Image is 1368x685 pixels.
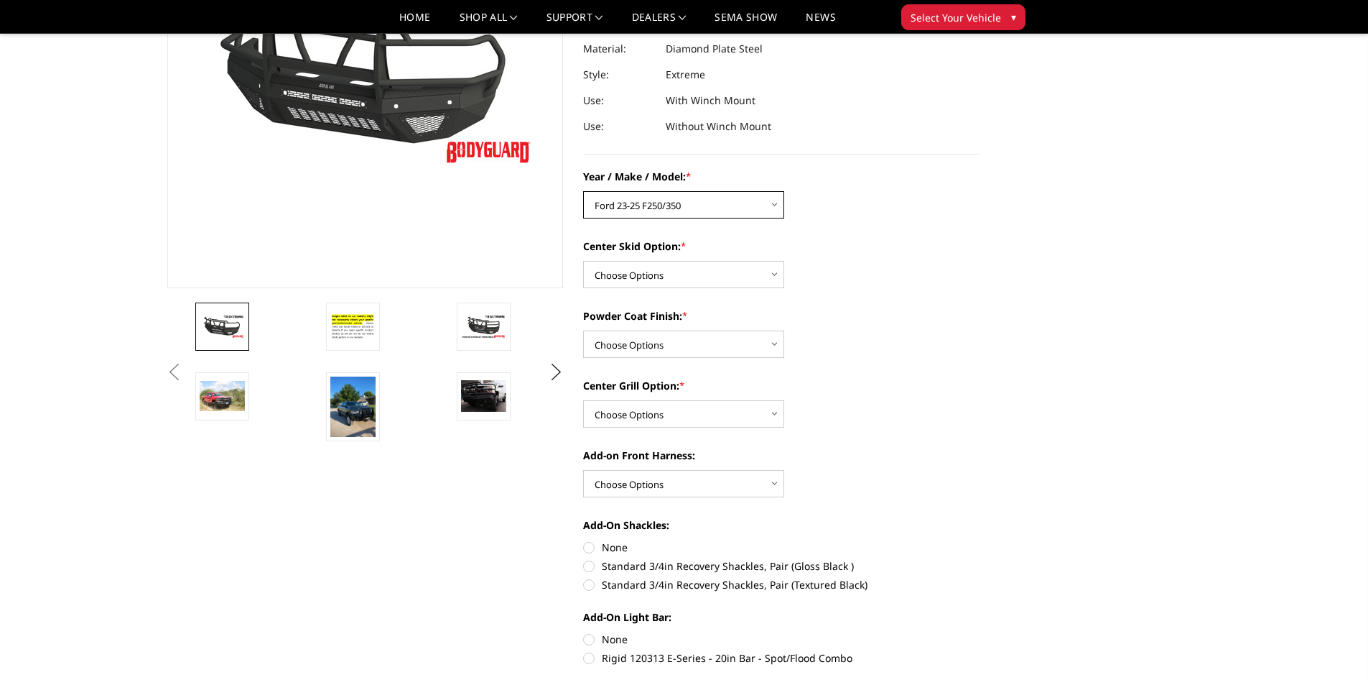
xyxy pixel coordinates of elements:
label: None [583,540,980,555]
label: None [583,632,980,647]
dd: Extreme [666,62,705,88]
a: News [806,12,835,33]
img: T2 Series - Extreme Front Bumper (receiver or winch) [200,381,245,411]
button: Next [545,362,567,383]
a: Dealers [632,12,687,33]
a: Support [546,12,603,33]
img: T2 Series - Extreme Front Bumper (receiver or winch) [461,314,506,339]
button: Select Your Vehicle [901,4,1025,30]
a: SEMA Show [715,12,777,33]
label: Center Grill Option: [583,378,980,393]
dd: Diamond Plate Steel [666,36,763,62]
img: T2 Series - Extreme Front Bumper (receiver or winch) [461,380,506,411]
label: Year / Make / Model: [583,169,980,184]
img: T2 Series - Extreme Front Bumper (receiver or winch) [330,377,376,438]
span: ▾ [1011,9,1016,24]
a: shop all [460,12,518,33]
dd: With Winch Mount [666,88,755,114]
span: Select Your Vehicle [911,10,1001,25]
label: Add-On Shackles: [583,518,980,533]
label: Add-on Front Harness: [583,448,980,463]
dd: Without Winch Mount [666,114,771,139]
a: Home [399,12,430,33]
label: Standard 3/4in Recovery Shackles, Pair (Gloss Black ) [583,558,980,574]
img: T2 Series - Extreme Front Bumper (receiver or winch) [200,314,245,339]
label: Center Skid Option: [583,239,980,254]
dt: Use: [583,88,655,114]
img: T2 Series - Extreme Front Bumper (receiver or winch) [330,311,376,342]
label: Powder Coat Finish: [583,308,980,323]
dt: Use: [583,114,655,139]
button: Previous [164,362,185,383]
label: Standard 3/4in Recovery Shackles, Pair (Textured Black) [583,577,980,592]
label: Add-On Light Bar: [583,610,980,625]
dt: Material: [583,36,655,62]
label: Rigid 120313 E-Series - 20in Bar - Spot/Flood Combo [583,650,980,666]
dt: Style: [583,62,655,88]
